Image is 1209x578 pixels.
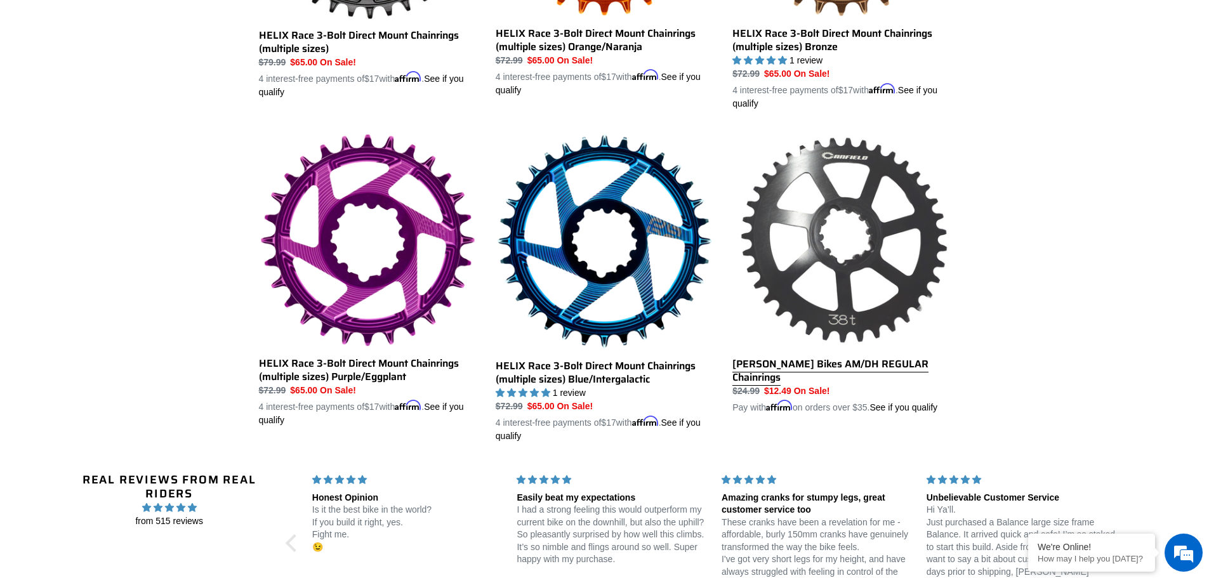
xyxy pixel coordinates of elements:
[41,63,72,95] img: d_696896380_company_1647369064580_696896380
[1038,542,1146,552] div: We're Online!
[927,473,1116,487] div: 5 stars
[60,501,278,515] span: 4.96 stars
[517,492,706,504] div: Easily beat my expectations
[312,473,502,487] div: 5 stars
[60,473,278,501] h2: Real Reviews from Real Riders
[85,71,232,88] div: Chat with us now
[1038,554,1146,563] p: How may I help you today?
[14,70,33,89] div: Navigation go back
[6,346,242,391] textarea: Type your message and hit 'Enter'
[517,504,706,566] p: I had a strong feeling this would outperform my current bike on the downhill, but also the uphill...
[722,473,911,487] div: 5 stars
[312,504,502,553] p: Is it the best bike in the world? If you build it right, yes. Fight me. 😉
[60,515,278,528] span: from 515 reviews
[927,492,1116,504] div: Unbelievable Customer Service
[722,492,911,516] div: Amazing cranks for stumpy legs, great customer service too
[312,492,502,504] div: Honest Opinion
[74,160,175,288] span: We're online!
[208,6,239,37] div: Minimize live chat window
[517,473,706,487] div: 5 stars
